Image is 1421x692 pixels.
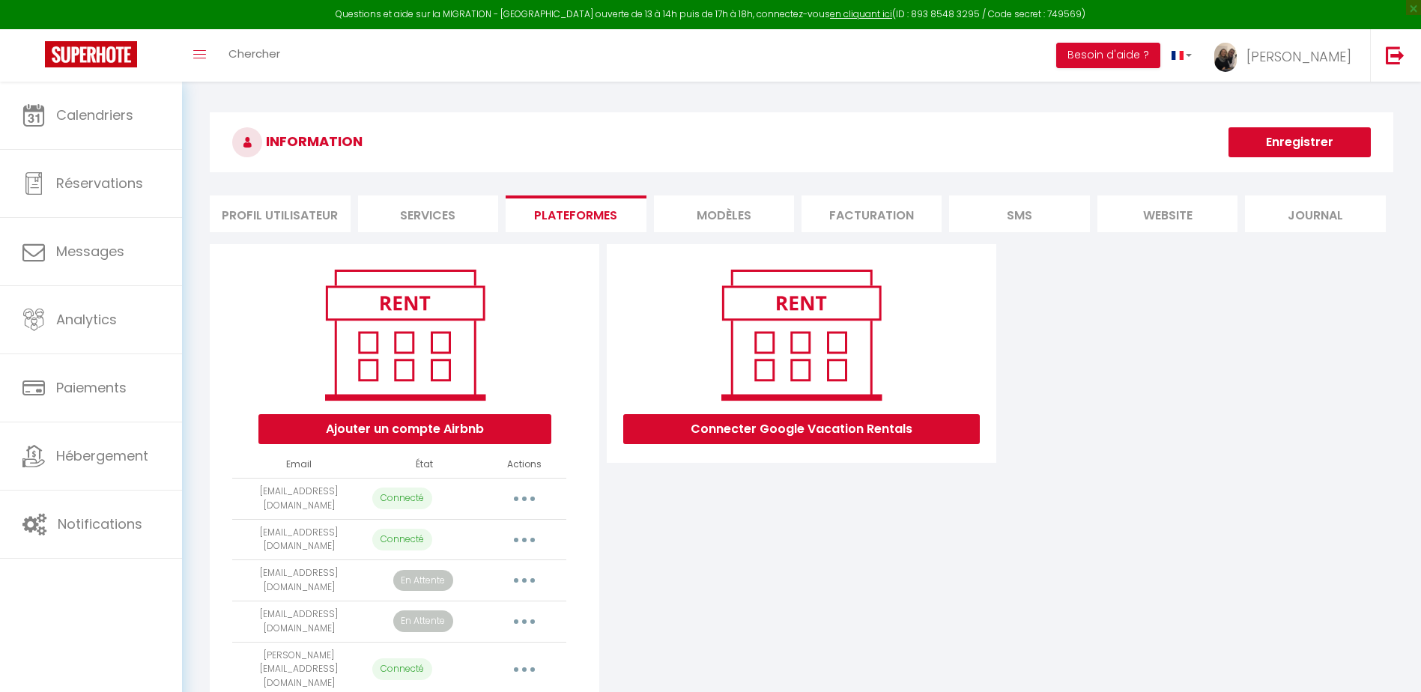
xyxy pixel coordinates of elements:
th: Email [232,452,366,478]
img: logout [1386,46,1405,64]
li: Journal [1245,195,1385,232]
a: Chercher [217,29,291,82]
span: Messages [56,242,124,261]
td: [EMAIL_ADDRESS][DOMAIN_NAME] [232,519,366,560]
a: en cliquant ici [830,7,892,20]
button: Enregistrer [1228,127,1371,157]
span: Réservations [56,174,143,192]
p: Connecté [372,529,432,550]
li: Plateformes [506,195,646,232]
a: ... [PERSON_NAME] [1203,29,1370,82]
button: Ajouter un compte Airbnb [258,414,551,444]
iframe: LiveChat chat widget [1358,629,1421,692]
img: ... [1214,43,1237,72]
li: Services [358,195,498,232]
td: [EMAIL_ADDRESS][DOMAIN_NAME] [232,560,366,601]
span: Paiements [56,378,127,397]
td: [EMAIL_ADDRESS][DOMAIN_NAME] [232,601,366,642]
span: Calendriers [56,106,133,124]
p: En Attente [393,570,453,592]
li: SMS [949,195,1089,232]
span: Chercher [228,46,280,61]
th: État [366,452,483,478]
p: Connecté [372,488,432,509]
li: Profil Utilisateur [210,195,350,232]
th: Actions [483,452,567,478]
td: [EMAIL_ADDRESS][DOMAIN_NAME] [232,478,366,519]
img: rent.png [706,263,897,407]
span: Notifications [58,515,142,533]
p: En Attente [393,610,453,632]
span: Hébergement [56,446,148,465]
li: website [1097,195,1237,232]
span: Analytics [56,310,117,329]
img: Super Booking [45,41,137,67]
img: rent.png [309,263,500,407]
h3: INFORMATION [210,112,1393,172]
li: Facturation [802,195,942,232]
button: Connecter Google Vacation Rentals [623,414,980,444]
button: Besoin d'aide ? [1056,43,1160,68]
span: [PERSON_NAME] [1246,47,1351,66]
li: MODÈLES [654,195,794,232]
p: Connecté [372,658,432,680]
